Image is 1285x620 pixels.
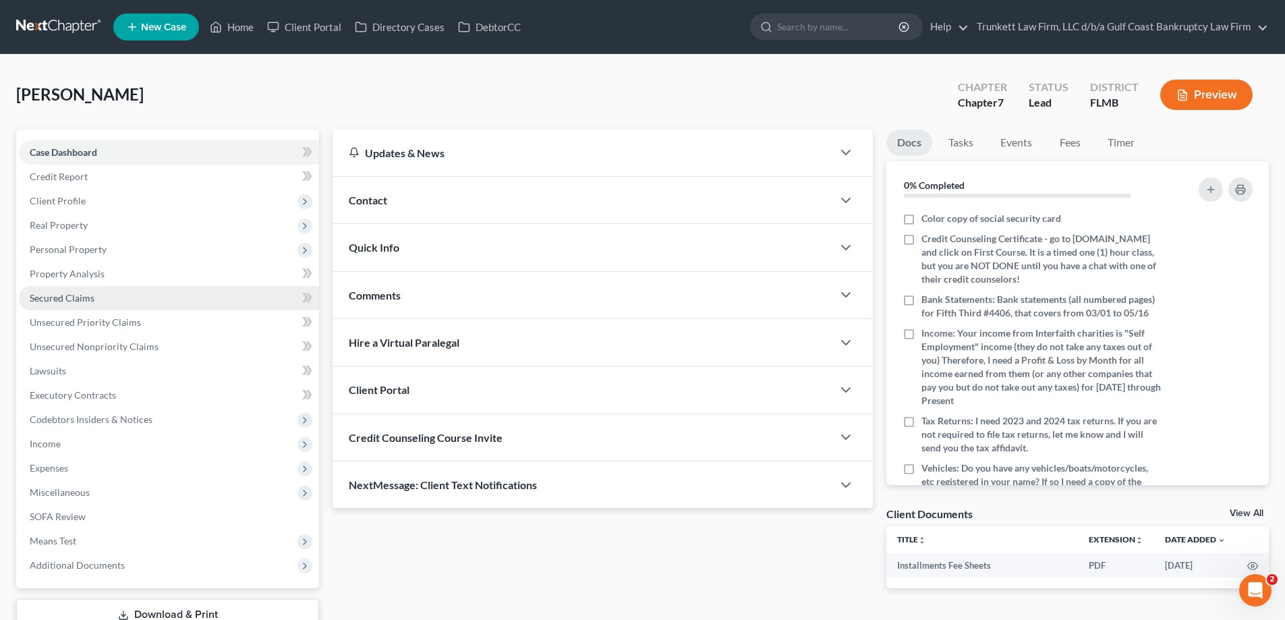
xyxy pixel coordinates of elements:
[349,194,387,206] span: Contact
[970,15,1268,39] a: Trunkett Law Firm, LLC d/b/a Gulf Coast Bankruptcy Law Firm
[938,130,984,156] a: Tasks
[19,335,319,359] a: Unsecured Nonpriority Claims
[30,535,76,546] span: Means Test
[998,96,1004,109] span: 7
[30,389,116,401] span: Executory Contracts
[19,310,319,335] a: Unsecured Priority Claims
[1230,509,1263,518] a: View All
[1160,80,1253,110] button: Preview
[19,165,319,189] a: Credit Report
[1048,130,1091,156] a: Fees
[1089,534,1143,544] a: Extensionunfold_more
[19,505,319,529] a: SOFA Review
[30,268,105,279] span: Property Analysis
[349,336,459,349] span: Hire a Virtual Paralegal
[19,262,319,286] a: Property Analysis
[1267,574,1278,585] span: 2
[30,171,88,182] span: Credit Report
[1135,536,1143,544] i: unfold_more
[1218,536,1226,544] i: expand_more
[349,478,537,491] span: NextMessage: Client Text Notifications
[16,84,144,104] span: [PERSON_NAME]
[30,316,141,328] span: Unsecured Priority Claims
[141,22,186,32] span: New Case
[203,15,260,39] a: Home
[30,292,94,304] span: Secured Claims
[990,130,1043,156] a: Events
[348,15,451,39] a: Directory Cases
[30,195,86,206] span: Client Profile
[1090,95,1139,111] div: FLMB
[921,327,1162,407] span: Income: Your income from Interfaith charities is "Self Employment" income (they do not take any t...
[904,179,965,191] strong: 0% Completed
[897,534,926,544] a: Titleunfold_more
[30,341,159,352] span: Unsecured Nonpriority Claims
[921,293,1162,320] span: Bank Statements: Bank statements (all numbered pages) for Fifth Third #4406, that covers from 03/...
[349,431,503,444] span: Credit Counseling Course Invite
[921,212,1061,225] span: Color copy of social security card
[19,286,319,310] a: Secured Claims
[30,438,61,449] span: Income
[1097,130,1145,156] a: Timer
[349,241,399,254] span: Quick Info
[886,553,1078,577] td: Installments Fee Sheets
[1090,80,1139,95] div: District
[30,486,90,498] span: Miscellaneous
[30,146,97,158] span: Case Dashboard
[260,15,348,39] a: Client Portal
[349,383,409,396] span: Client Portal
[451,15,527,39] a: DebtorCC
[30,365,66,376] span: Lawsuits
[30,414,152,425] span: Codebtors Insiders & Notices
[1078,553,1154,577] td: PDF
[921,414,1162,455] span: Tax Returns: I need 2023 and 2024 tax returns. If you are not required to file tax returns, let m...
[923,15,969,39] a: Help
[886,507,973,521] div: Client Documents
[1029,80,1068,95] div: Status
[349,289,401,302] span: Comments
[886,130,932,156] a: Docs
[958,80,1007,95] div: Chapter
[921,232,1162,286] span: Credit Counseling Certificate - go to [DOMAIN_NAME] and click on First Course. It is a timed one ...
[1029,95,1068,111] div: Lead
[349,146,816,160] div: Updates & News
[1154,553,1236,577] td: [DATE]
[921,461,1162,515] span: Vehicles: Do you have any vehicles/boats/motorcycles, etc registered in your name? If so I need a...
[958,95,1007,111] div: Chapter
[30,244,107,255] span: Personal Property
[1165,534,1226,544] a: Date Added expand_more
[918,536,926,544] i: unfold_more
[1239,574,1272,607] iframe: Intercom live chat
[19,359,319,383] a: Lawsuits
[30,219,88,231] span: Real Property
[30,462,68,474] span: Expenses
[30,511,86,522] span: SOFA Review
[19,383,319,407] a: Executory Contracts
[777,14,901,39] input: Search by name...
[19,140,319,165] a: Case Dashboard
[30,559,125,571] span: Additional Documents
